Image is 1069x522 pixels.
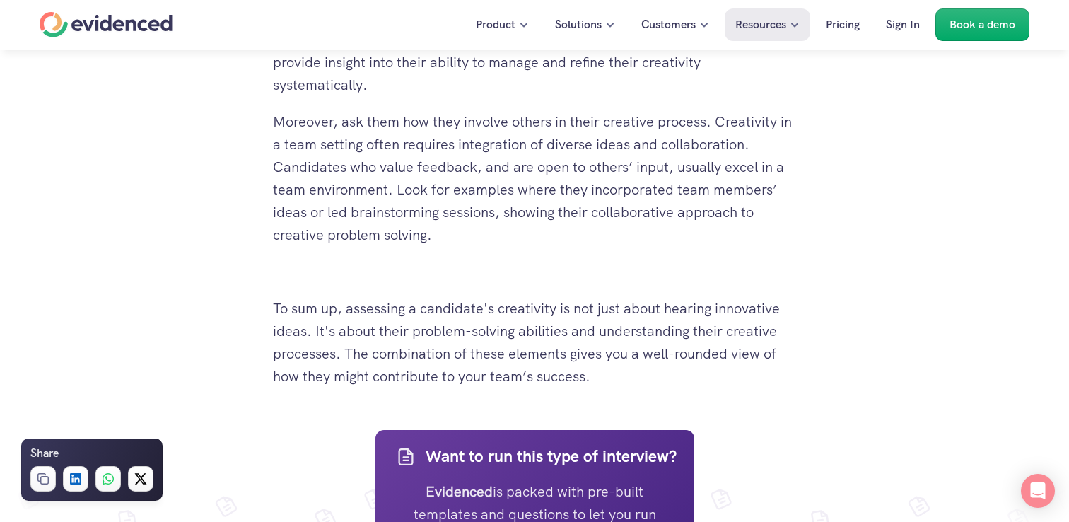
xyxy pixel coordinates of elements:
[1021,474,1055,508] div: Open Intercom Messenger
[273,110,796,246] p: Moreover, ask them how they involve others in their creative process. Creativity in a team settin...
[273,297,796,388] p: To sum up, assessing a candidate's creativity is not just about hearing innovative ideas. It's ab...
[735,16,786,34] p: Resources
[875,8,930,41] a: Sign In
[950,16,1015,34] p: Book a demo
[555,16,602,34] p: Solutions
[815,8,870,41] a: Pricing
[641,16,696,34] p: Customers
[426,482,493,501] strong: Evidenced
[886,16,920,34] p: Sign In
[826,16,860,34] p: Pricing
[30,444,59,463] h6: Share
[40,12,173,37] a: Home
[935,8,1029,41] a: Book a demo
[426,445,677,468] h4: Want to run this type of interview?
[476,16,515,34] p: Product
